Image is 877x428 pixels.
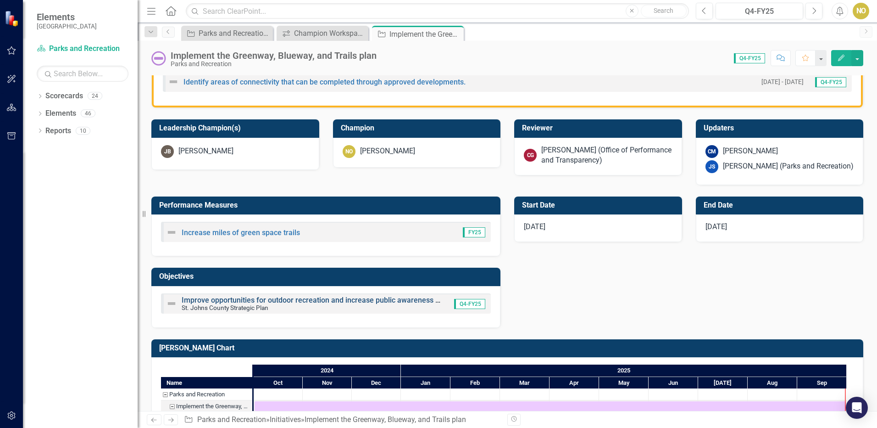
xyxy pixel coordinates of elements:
[159,124,315,132] h3: Leadership Champion(s)
[37,11,97,23] span: Elements
[37,44,128,54] a: Parks and Recreation
[182,304,268,311] small: St. Johns County Strategic Plan
[168,76,179,87] img: Not Defined
[161,400,252,412] div: Implement the Greenway, Blueway, and Trails plan
[270,415,301,424] a: Initiatives
[401,365,847,377] div: 2025
[183,78,466,86] a: Identify areas of connectivity that can be completed through approved developments.
[88,92,102,100] div: 24
[846,397,868,419] div: Open Intercom Messenger
[761,78,804,86] small: [DATE] - [DATE]
[454,299,485,309] span: Q4-FY25
[186,3,689,19] input: Search ClearPoint...
[279,28,366,39] a: Champion Workspace
[719,6,800,17] div: Q4-FY25
[704,124,859,132] h3: Updaters
[254,365,401,377] div: 2024
[704,201,859,209] h3: End Date
[853,3,869,19] button: NO
[500,377,550,389] div: Mar
[171,61,377,68] div: Parks and Recreation
[159,272,496,281] h3: Objectives
[161,377,252,389] div: Name
[161,145,174,158] div: JB
[166,227,177,238] img: Not Defined
[161,389,252,400] div: Parks and Recreation
[797,377,847,389] div: Sep
[705,160,718,173] div: JS
[705,145,718,158] div: CM
[550,377,599,389] div: Apr
[450,377,500,389] div: Feb
[815,77,846,87] span: Q4-FY25
[197,415,266,424] a: Parks and Recreation
[654,7,673,14] span: Search
[723,161,854,172] div: [PERSON_NAME] (Parks and Recreation)
[184,415,500,425] div: » »
[176,400,250,412] div: Implement the Greenway, Blueway, and Trails plan
[37,66,128,82] input: Search Below...
[183,28,271,39] a: Parks and Recreation Initiative Progress
[159,344,859,352] h3: [PERSON_NAME] Chart
[599,377,649,389] div: May
[151,51,166,66] img: Not Started
[522,201,677,209] h3: Start Date
[705,222,727,231] span: [DATE]
[5,11,21,27] img: ClearPoint Strategy
[698,377,748,389] div: Jul
[199,28,271,39] div: Parks and Recreation Initiative Progress
[389,28,461,40] div: Implement the Greenway, Blueway, and Trails plan
[360,146,415,157] div: [PERSON_NAME]
[37,23,97,30] small: [GEOGRAPHIC_DATA]
[303,377,352,389] div: Nov
[81,110,95,118] div: 46
[524,222,545,231] span: [DATE]
[161,389,252,400] div: Task: Parks and Recreation Start date: 2024-10-01 End date: 2024-10-02
[641,5,687,17] button: Search
[723,146,778,157] div: [PERSON_NAME]
[45,126,71,136] a: Reports
[45,108,76,119] a: Elements
[169,389,225,400] div: Parks and Recreation
[522,124,677,132] h3: Reviewer
[76,127,90,135] div: 10
[541,145,672,166] div: [PERSON_NAME] (Office of Performance and Transparency)
[352,377,401,389] div: Dec
[748,377,797,389] div: Aug
[178,146,233,157] div: [PERSON_NAME]
[171,51,377,61] div: Implement the Greenway, Blueway, and Trails plan
[294,28,366,39] div: Champion Workspace
[524,149,537,162] div: CG
[45,91,83,101] a: Scorecards
[255,401,846,411] div: Task: Start date: 2024-10-01 End date: 2025-09-30
[343,145,355,158] div: NO
[182,296,595,304] a: Improve opportunities for outdoor recreation and increase public awareness of access to trails, w...
[305,415,466,424] div: Implement the Greenway, Blueway, and Trails plan
[166,298,177,309] img: Not Defined
[649,377,698,389] div: Jun
[159,201,496,209] h3: Performance Measures
[161,400,252,412] div: Task: Start date: 2024-10-01 End date: 2025-09-30
[734,53,765,63] span: Q4-FY25
[401,377,450,389] div: Jan
[182,228,300,237] a: Increase miles of green space trails
[254,377,303,389] div: Oct
[341,124,496,132] h3: Champion
[463,227,485,237] span: FY25
[716,3,803,19] button: Q4-FY25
